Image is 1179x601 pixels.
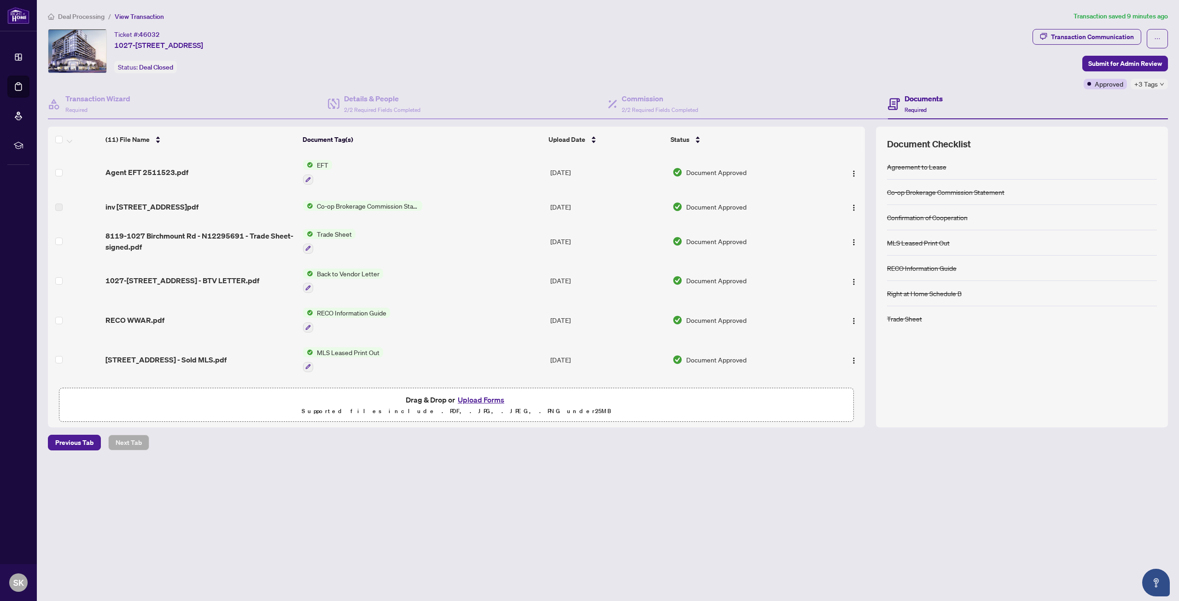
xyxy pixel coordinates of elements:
[105,315,164,326] span: RECO WWAR.pdf
[59,388,853,422] span: Drag & Drop orUpload FormsSupported files include .PDF, .JPG, .JPEG, .PNG under25MB
[65,106,88,113] span: Required
[303,308,313,318] img: Status Icon
[1134,79,1158,89] span: +3 Tags
[905,93,943,104] h4: Documents
[672,355,683,365] img: Document Status
[887,212,968,222] div: Confirmation of Cooperation
[303,347,383,372] button: Status IconMLS Leased Print Out
[105,275,259,286] span: 1027-[STREET_ADDRESS] - BTV LETTER.pdf
[547,192,669,222] td: [DATE]
[672,236,683,246] img: Document Status
[547,300,669,340] td: [DATE]
[887,314,922,324] div: Trade Sheet
[105,167,188,178] span: Agent EFT 2511523.pdf
[667,127,819,152] th: Status
[846,165,861,180] button: Logo
[850,170,858,177] img: Logo
[686,202,747,212] span: Document Approved
[1160,82,1164,87] span: down
[455,394,507,406] button: Upload Forms
[686,355,747,365] span: Document Approved
[547,222,669,261] td: [DATE]
[114,40,203,51] span: 1027-[STREET_ADDRESS]
[1074,11,1168,22] article: Transaction saved 9 minutes ago
[1082,56,1168,71] button: Submit for Admin Review
[344,93,420,104] h4: Details & People
[344,106,420,113] span: 2/2 Required Fields Completed
[850,239,858,246] img: Logo
[672,202,683,212] img: Document Status
[313,160,332,170] span: EFT
[303,347,313,357] img: Status Icon
[547,152,669,192] td: [DATE]
[48,13,54,20] span: home
[672,315,683,325] img: Document Status
[1051,29,1134,44] div: Transaction Communication
[406,394,507,406] span: Drag & Drop or
[7,7,29,24] img: logo
[850,357,858,364] img: Logo
[622,93,698,104] h4: Commission
[846,352,861,367] button: Logo
[139,63,173,71] span: Deal Closed
[48,29,106,73] img: IMG-N12295691_1.jpg
[686,236,747,246] span: Document Approved
[846,273,861,288] button: Logo
[313,308,390,318] span: RECO Information Guide
[105,134,150,145] span: (11) File Name
[313,268,383,279] span: Back to Vendor Letter
[313,229,356,239] span: Trade Sheet
[549,134,585,145] span: Upload Date
[102,127,299,152] th: (11) File Name
[114,61,177,73] div: Status:
[887,162,946,172] div: Agreement to Lease
[547,261,669,301] td: [DATE]
[672,167,683,177] img: Document Status
[846,234,861,249] button: Logo
[545,127,667,152] th: Upload Date
[299,127,545,152] th: Document Tag(s)
[303,229,313,239] img: Status Icon
[686,315,747,325] span: Document Approved
[13,576,24,589] span: SK
[303,201,313,211] img: Status Icon
[55,435,93,450] span: Previous Tab
[303,268,383,293] button: Status IconBack to Vendor Letter
[58,12,105,21] span: Deal Processing
[139,30,160,39] span: 46032
[887,238,950,248] div: MLS Leased Print Out
[850,204,858,211] img: Logo
[48,435,101,450] button: Previous Tab
[905,106,927,113] span: Required
[1095,79,1123,89] span: Approved
[850,317,858,325] img: Logo
[313,201,422,211] span: Co-op Brokerage Commission Statement
[622,106,698,113] span: 2/2 Required Fields Completed
[303,160,332,185] button: Status IconEFT
[887,187,1004,197] div: Co-op Brokerage Commission Statement
[846,199,861,214] button: Logo
[105,230,296,252] span: 8119-1027 Birchmount Rd - N12295691 - Trade Sheet-signed.pdf
[887,263,957,273] div: RECO Information Guide
[850,278,858,286] img: Logo
[686,275,747,286] span: Document Approved
[1033,29,1141,45] button: Transaction Communication
[303,201,422,211] button: Status IconCo-op Brokerage Commission Statement
[1154,35,1161,42] span: ellipsis
[671,134,689,145] span: Status
[303,160,313,170] img: Status Icon
[547,340,669,379] td: [DATE]
[65,93,130,104] h4: Transaction Wizard
[672,275,683,286] img: Document Status
[65,406,848,417] p: Supported files include .PDF, .JPG, .JPEG, .PNG under 25 MB
[547,379,669,419] td: [DATE]
[686,167,747,177] span: Document Approved
[303,229,356,254] button: Status IconTrade Sheet
[846,313,861,327] button: Logo
[108,435,149,450] button: Next Tab
[1142,569,1170,596] button: Open asap
[114,29,160,40] div: Ticket #:
[313,347,383,357] span: MLS Leased Print Out
[105,201,198,212] span: inv [STREET_ADDRESS]pdf
[108,11,111,22] li: /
